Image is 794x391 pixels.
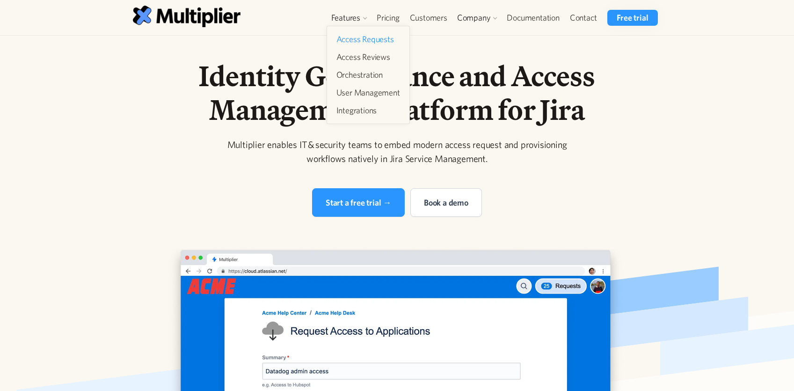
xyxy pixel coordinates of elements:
h1: Identity Governance and Access Management Platform for Jira [158,59,637,126]
div: Features [327,10,372,26]
a: Start a free trial → [312,188,405,217]
a: Integrations [333,102,404,119]
a: Documentation [502,10,564,26]
nav: Features [327,26,410,124]
div: Start a free trial → [326,196,391,209]
a: Access Requests [333,31,404,48]
a: User Management [333,84,404,101]
div: Multiplier enables IT & security teams to embed modern access request and provisioning workflows ... [218,138,577,166]
a: Pricing [372,10,405,26]
div: Features [331,12,360,23]
a: Free trial [607,10,657,26]
div: Book a demo [424,196,468,209]
a: Orchestration [333,66,404,83]
a: Book a demo [410,188,482,217]
a: Customers [405,10,452,26]
div: Company [452,10,502,26]
a: Contact [565,10,602,26]
a: Access Reviews [333,49,404,66]
div: Company [457,12,491,23]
